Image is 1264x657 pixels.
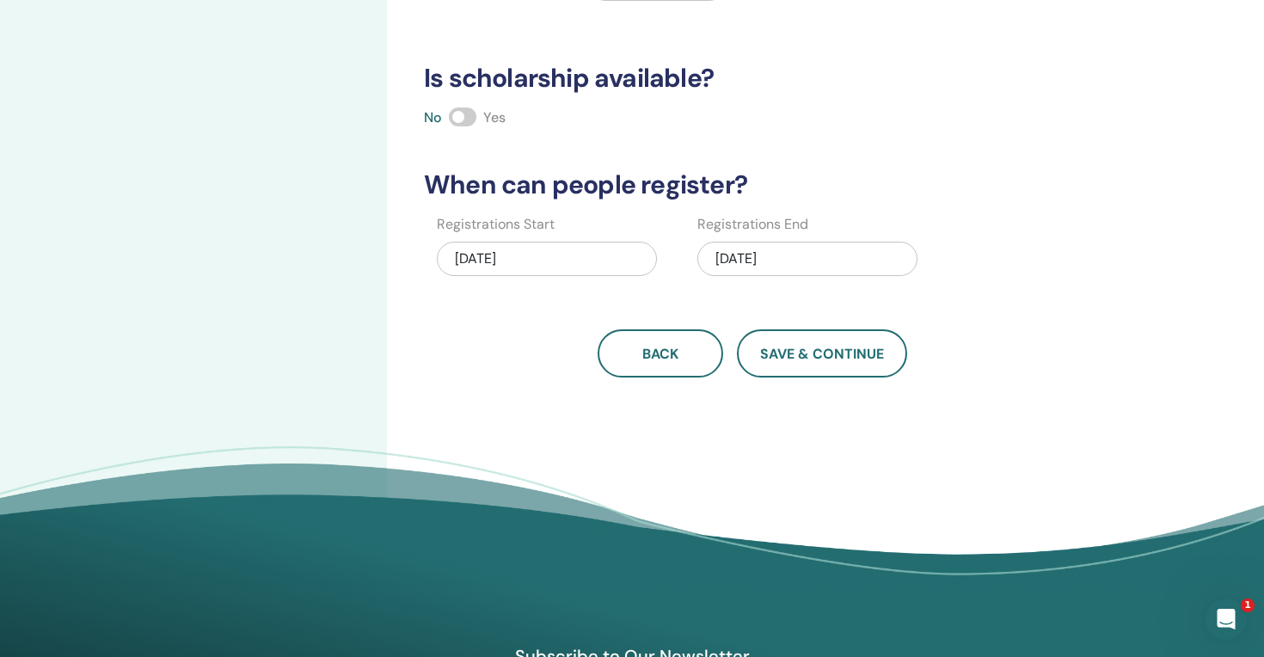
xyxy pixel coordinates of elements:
[697,214,808,235] label: Registrations End
[642,345,678,363] span: Back
[598,329,723,378] button: Back
[414,169,1091,200] h3: When can people register?
[483,108,506,126] span: Yes
[1241,599,1255,612] span: 1
[760,345,884,363] span: Save & Continue
[1206,599,1247,640] iframe: Intercom live chat
[437,242,657,276] div: [DATE]
[424,108,442,126] span: No
[737,329,907,378] button: Save & Continue
[697,242,917,276] div: [DATE]
[414,63,1091,94] h3: Is scholarship available?
[437,214,555,235] label: Registrations Start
